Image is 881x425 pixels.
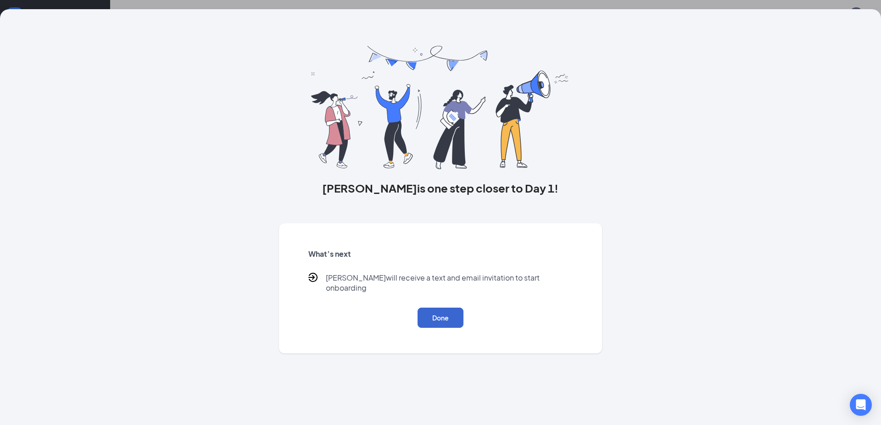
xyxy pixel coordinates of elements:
h5: What’s next [308,249,573,259]
div: Open Intercom Messenger [850,394,872,416]
p: [PERSON_NAME] will receive a text and email invitation to start onboarding [326,273,573,293]
img: you are all set [311,46,569,169]
button: Done [418,308,463,328]
h3: [PERSON_NAME] is one step closer to Day 1! [279,180,602,196]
